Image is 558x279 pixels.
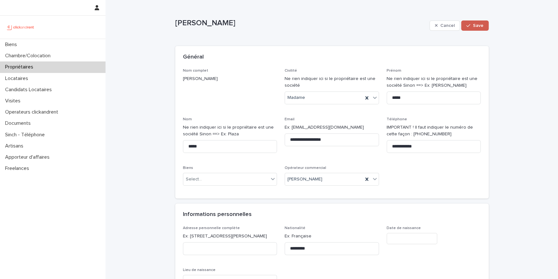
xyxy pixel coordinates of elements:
[3,87,57,93] p: Candidats Locataires
[3,132,50,138] p: Sinch - Téléphone
[183,54,204,61] h2: Général
[429,20,460,31] button: Cancel
[285,226,305,230] span: Nationalité
[3,64,38,70] p: Propriétaires
[3,143,28,149] p: Artisans
[183,226,240,230] span: Adresse personnelle complète
[285,166,326,170] span: Opérateur commercial
[183,69,208,73] span: Nom complet
[285,76,379,89] p: Ne rien indiquer ici si le propriétaire est une société
[387,226,421,230] span: Date de naissance
[183,211,252,218] h2: Informations personnelles
[387,117,407,121] span: Téléphone
[287,94,305,101] span: Madame
[440,23,454,28] span: Cancel
[285,69,297,73] span: Civilité
[183,233,277,240] p: Ex: [STREET_ADDRESS][PERSON_NAME]
[473,23,483,28] span: Save
[287,176,322,183] span: [PERSON_NAME]
[3,165,34,171] p: Freelances
[3,154,55,160] p: Apporteur d'affaires
[3,53,56,59] p: Chambre/Colocation
[3,42,22,48] p: Biens
[183,268,216,272] span: Lieu de naissance
[183,166,193,170] span: Biens
[461,20,488,31] button: Save
[387,76,481,89] p: Ne rien indiquer ici si le propriétaire est une société Sinon ==> Ex: [PERSON_NAME]
[175,19,427,28] p: [PERSON_NAME]
[3,76,33,82] p: Locataires
[285,117,295,121] span: Email
[285,124,379,131] p: Ex: [EMAIL_ADDRESS][DOMAIN_NAME]
[183,124,277,138] p: Ne rien indiquer ici si le propriétaire est une société Sinon ==> Ex: Plaza
[3,120,36,126] p: Documents
[3,109,63,115] p: Operateurs clickandrent
[186,176,202,183] div: Select...
[183,117,192,121] span: Nom
[5,21,36,34] img: UCB0brd3T0yccxBKYDjQ
[183,76,277,82] p: [PERSON_NAME]
[3,98,26,104] p: Visites
[387,124,481,138] p: IMPORTANT ! Il faut indiquer le numéro de cette façon : [PHONE_NUMBER]
[387,69,401,73] span: Prénom
[285,233,379,240] p: Ex: Française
